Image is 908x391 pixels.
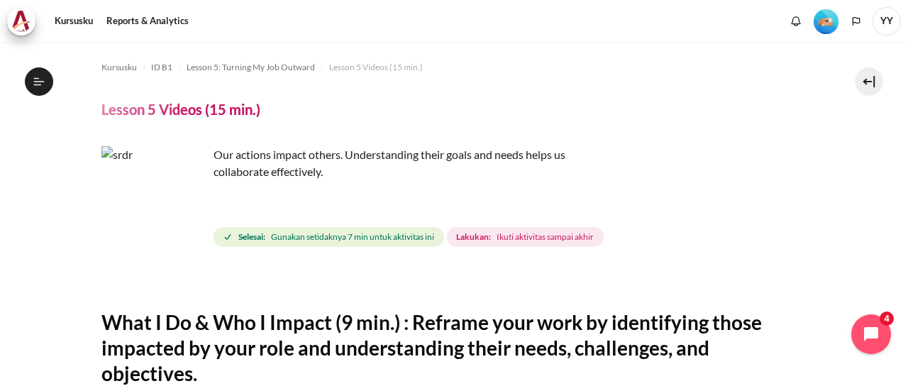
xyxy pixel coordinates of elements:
nav: Bilah navigasi [101,56,807,79]
strong: Selesai: [238,231,265,243]
div: Level #2 [814,8,838,34]
p: Our actions impact others. Understanding their goals and needs helps us collaborate effectively. [101,146,598,180]
span: Kursusku [101,61,137,74]
span: Ikuti aktivitas sampai akhir [497,231,594,243]
a: Architeck Architeck [7,7,43,35]
h4: Lesson 5 Videos (15 min.) [101,100,260,119]
span: Lesson 5: Turning My Job Outward [187,61,315,74]
a: Menu pengguna [873,7,901,35]
a: Reports & Analytics [101,7,194,35]
img: srdr [101,146,208,253]
span: Gunakan setidaknya 7 min untuk aktivitas ini [271,231,434,243]
span: YY [873,7,901,35]
div: di samping untuk melihat detail lebih lanjut [785,11,807,32]
a: Lesson 5 Videos (15 min.) [329,59,423,76]
img: Level #2 [814,9,838,34]
strong: Lakukan: [456,231,491,243]
span: ID B1 [151,61,172,74]
a: Kursusku [101,59,137,76]
a: Level #2 [808,8,844,34]
h2: What I Do & Who I Impact (9 min.) : Reframe your work by identifying those impacted by your role ... [101,309,807,387]
a: ID B1 [151,59,172,76]
span: Lesson 5 Videos (15 min.) [329,61,423,74]
div: Persyaratan penyelesaian untuk Lesson 5 Videos (15 min.) [214,224,607,250]
a: Kursusku [50,7,98,35]
button: Languages [846,11,867,32]
a: Lesson 5: Turning My Job Outward [187,59,315,76]
img: Architeck [11,11,31,32]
